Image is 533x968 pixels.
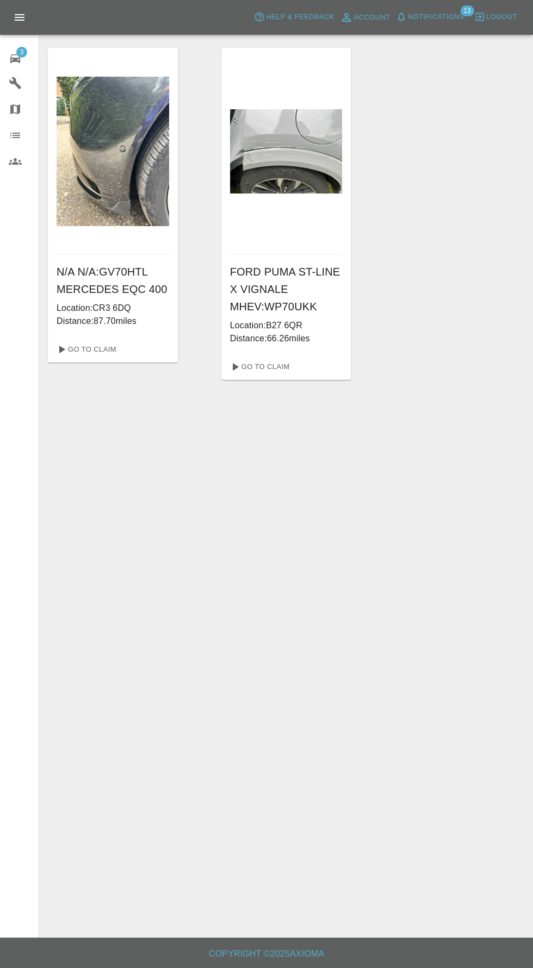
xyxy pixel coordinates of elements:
span: Notifications [408,11,464,23]
p: Distance: 66.26 miles [230,332,343,345]
a: Account [337,9,393,26]
span: Account [354,11,391,24]
p: Location: CR3 6DQ [57,302,169,315]
h6: FORD PUMA ST-LINE X VIGNALE MHEV : WP70UKK [230,263,343,315]
p: Location: B27 6QR [230,319,343,332]
button: Help & Feedback [251,9,337,26]
p: Distance: 87.70 miles [57,315,169,328]
span: Help & Feedback [266,11,334,23]
span: Logout [486,11,517,23]
a: Go To Claim [226,358,293,376]
button: Open drawer [7,4,33,30]
a: Go To Claim [52,341,119,358]
span: 13 [460,5,474,16]
span: 3 [16,47,27,58]
button: Logout [472,9,520,26]
h6: N/A N/A : GV70HTL MERCEDES EQC 400 [57,263,169,298]
button: Notifications [393,9,467,26]
h6: Copyright © 2025 Axioma [9,946,524,961]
